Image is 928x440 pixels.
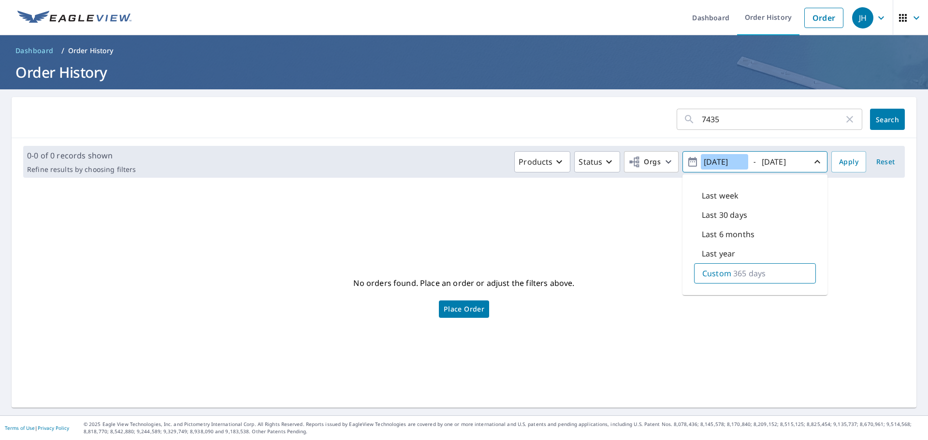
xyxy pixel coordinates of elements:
[579,156,602,168] p: Status
[514,151,570,172] button: Products
[84,421,923,435] p: © 2025 Eagle View Technologies, Inc. and Pictometry International Corp. All Rights Reserved. Repo...
[353,275,574,291] p: No orders found. Place an order or adjust the filters above.
[878,115,897,124] span: Search
[687,154,823,170] span: -
[519,156,552,168] p: Products
[624,151,679,172] button: Orgs
[27,150,136,161] p: 0-0 of 0 records shown
[61,45,64,57] li: /
[694,244,816,263] div: Last year
[702,106,844,133] input: Address, Report #, Claim ID, etc.
[702,228,754,240] p: Last 6 months
[574,151,620,172] button: Status
[694,205,816,225] div: Last 30 days
[628,156,661,168] span: Orgs
[12,62,916,82] h1: Order History
[852,7,873,28] div: JH
[702,248,735,259] p: Last year
[15,46,54,56] span: Dashboard
[27,165,136,174] p: Refine results by choosing filters
[12,43,58,58] a: Dashboard
[68,46,114,56] p: Order History
[733,268,766,279] p: 365 days
[804,8,843,28] a: Order
[870,109,905,130] button: Search
[12,43,916,58] nav: breadcrumb
[5,425,35,431] a: Terms of Use
[694,263,816,284] div: Custom365 days
[682,151,827,172] button: -
[839,156,858,168] span: Apply
[702,209,747,221] p: Last 30 days
[5,425,69,431] p: |
[439,300,489,318] a: Place Order
[701,154,748,170] input: yyyy/mm/dd
[17,11,131,25] img: EV Logo
[694,225,816,244] div: Last 6 months
[444,307,484,312] span: Place Order
[831,151,866,172] button: Apply
[874,156,897,168] span: Reset
[759,154,806,170] input: yyyy/mm/dd
[702,268,731,279] p: Custom
[694,186,816,205] div: Last week
[870,151,901,172] button: Reset
[702,190,739,201] p: Last week
[38,425,69,431] a: Privacy Policy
